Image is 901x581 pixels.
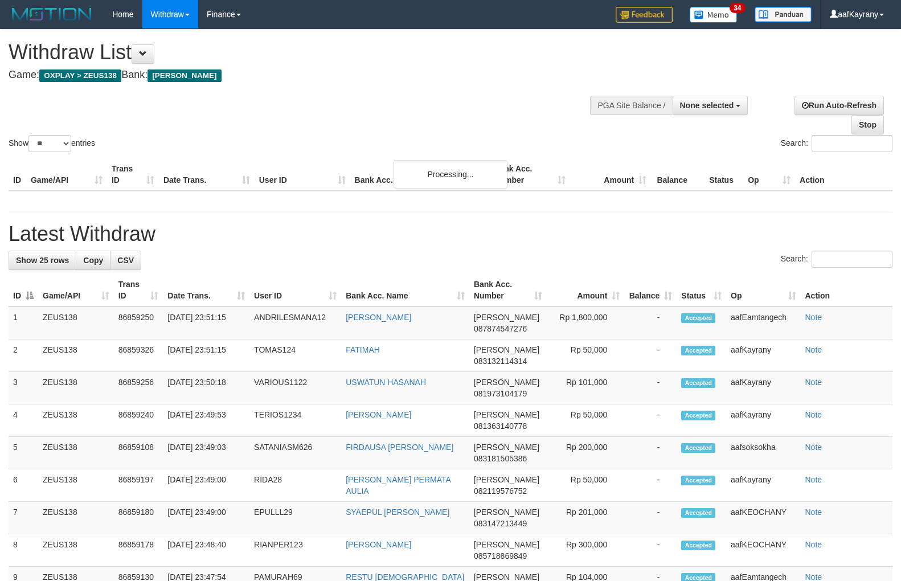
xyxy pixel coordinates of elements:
td: Rp 201,000 [547,502,625,534]
td: - [624,372,677,404]
input: Search: [812,135,892,152]
label: Search: [781,135,892,152]
img: MOTION_logo.png [9,6,95,23]
h1: Latest Withdraw [9,223,892,246]
a: SYAEPUL [PERSON_NAME] [346,508,449,517]
th: Bank Acc. Number [489,158,570,191]
div: PGA Site Balance / [590,96,672,115]
span: Accepted [681,411,715,420]
img: panduan.png [755,7,812,22]
td: 5 [9,437,38,469]
th: User ID: activate to sort column ascending [249,274,341,306]
a: Note [805,475,822,484]
td: aafKayrany [726,404,800,437]
td: 3 [9,372,38,404]
img: Feedback.jpg [616,7,673,23]
span: Accepted [681,346,715,355]
button: None selected [673,96,748,115]
a: Show 25 rows [9,251,76,270]
select: Showentries [28,135,71,152]
h4: Game: Bank: [9,69,589,81]
td: 2 [9,339,38,372]
th: Trans ID: activate to sort column ascending [114,274,163,306]
span: Copy 081973104179 to clipboard [474,389,527,398]
td: Rp 300,000 [547,534,625,567]
a: Run Auto-Refresh [794,96,884,115]
span: None selected [680,101,734,110]
td: VARIOUS1122 [249,372,341,404]
td: ZEUS138 [38,469,114,502]
a: Note [805,508,822,517]
th: Bank Acc. Number: activate to sort column ascending [469,274,547,306]
td: [DATE] 23:49:00 [163,502,249,534]
th: Action [795,158,892,191]
td: 86859108 [114,437,163,469]
span: Copy 081363140778 to clipboard [474,422,527,431]
span: [PERSON_NAME] [474,443,539,452]
td: ZEUS138 [38,372,114,404]
td: - [624,469,677,502]
td: RIANPER123 [249,534,341,567]
span: CSV [117,256,134,265]
td: Rp 50,000 [547,404,625,437]
span: Copy 082119576752 to clipboard [474,486,527,496]
span: [PERSON_NAME] [474,475,539,484]
a: FIRDAUSA [PERSON_NAME] [346,443,453,452]
input: Search: [812,251,892,268]
a: CSV [110,251,141,270]
a: FATIMAH [346,345,380,354]
img: Button%20Memo.svg [690,7,738,23]
td: 4 [9,404,38,437]
span: Accepted [681,476,715,485]
td: aafsoksokha [726,437,800,469]
td: [DATE] 23:49:53 [163,404,249,437]
td: ZEUS138 [38,306,114,339]
th: Status: activate to sort column ascending [677,274,726,306]
td: RIDA28 [249,469,341,502]
span: Accepted [681,541,715,550]
td: [DATE] 23:51:15 [163,339,249,372]
td: - [624,306,677,339]
a: Note [805,540,822,549]
td: ZEUS138 [38,404,114,437]
span: 34 [730,3,745,13]
label: Search: [781,251,892,268]
td: aafKayrany [726,469,800,502]
span: Copy 083147213449 to clipboard [474,519,527,528]
a: [PERSON_NAME] PERMATA AULIA [346,475,450,496]
td: 1 [9,306,38,339]
div: Processing... [394,160,507,189]
label: Show entries [9,135,95,152]
span: Copy [83,256,103,265]
td: [DATE] 23:49:03 [163,437,249,469]
a: [PERSON_NAME] [346,410,411,419]
td: aafKayrany [726,339,800,372]
td: TERIOS1234 [249,404,341,437]
td: Rp 50,000 [547,469,625,502]
span: [PERSON_NAME] [474,345,539,354]
td: ZEUS138 [38,437,114,469]
th: Trans ID [107,158,159,191]
h1: Withdraw List [9,41,589,64]
td: [DATE] 23:50:18 [163,372,249,404]
th: Balance [651,158,705,191]
td: - [624,534,677,567]
th: Status [705,158,743,191]
a: Note [805,313,822,322]
td: 7 [9,502,38,534]
span: Copy 083181505386 to clipboard [474,454,527,463]
th: Op [743,158,795,191]
span: Accepted [681,443,715,453]
th: Bank Acc. Name [350,158,490,191]
span: Copy 083132114314 to clipboard [474,357,527,366]
td: aafEamtangech [726,306,800,339]
td: 86859197 [114,469,163,502]
span: Copy 087874547276 to clipboard [474,324,527,333]
th: User ID [255,158,350,191]
span: Accepted [681,378,715,388]
td: Rp 50,000 [547,339,625,372]
td: ZEUS138 [38,534,114,567]
th: ID [9,158,26,191]
td: ZEUS138 [38,339,114,372]
span: Accepted [681,313,715,323]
